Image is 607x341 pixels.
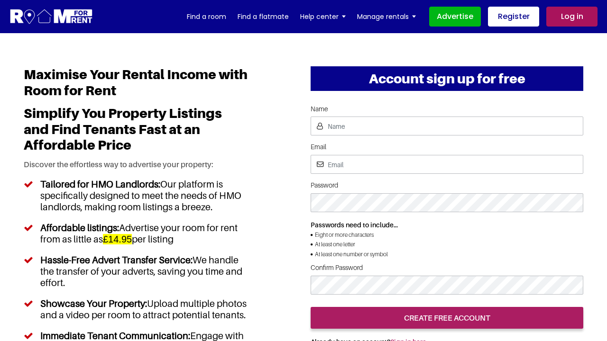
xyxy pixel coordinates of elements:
[311,220,583,230] p: Passwords need to include...
[40,222,238,245] span: Advertise your room for rent from as little as per listing
[24,160,248,174] p: Discover the effortless way to advertise your property:
[311,66,583,91] h2: Account sign up for free
[187,9,226,24] a: Find a room
[311,105,583,113] label: Name
[311,264,583,272] label: Confirm Password
[311,307,583,329] input: create free account
[311,240,583,249] li: At least one letter
[429,7,481,27] a: Advertise
[103,234,132,244] h5: £14.95
[24,250,248,293] li: We handle the transfer of your adverts, saving you time and effort.
[24,105,248,160] h2: Simplify You Property Listings and Find Tenants Fast at an Affordable Price
[9,8,93,26] img: Logo for Room for Rent, featuring a welcoming design with a house icon and modern typography
[40,179,160,190] h5: Tailored for HMO Landlords:
[546,7,598,27] a: Log in
[311,250,583,259] li: At least one number or symbol
[300,9,346,24] a: Help center
[24,174,248,217] li: Our platform is specifically designed to meet the needs of HMO landlords, making room listings a ...
[311,143,583,151] label: Email
[24,293,248,325] li: Upload multiple photos and a video per room to attract potential tenants.
[40,254,193,266] h5: Hassle-Free Advert Transfer Service:
[24,66,248,105] h1: Maximise Your Rental Income with Room for Rent
[40,222,238,245] h5: Affordable listings:
[311,117,583,135] input: Name
[488,7,539,27] a: Register
[311,155,583,174] input: Email
[311,181,583,189] label: Password
[40,298,147,309] h5: Showcase Your Property:
[238,9,289,24] a: Find a flatmate
[357,9,416,24] a: Manage rentals
[311,230,583,240] li: Eight or more characters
